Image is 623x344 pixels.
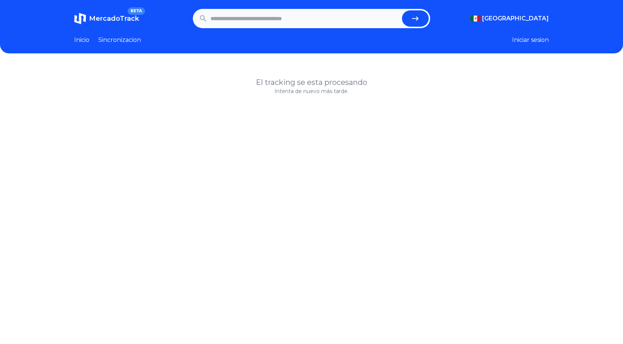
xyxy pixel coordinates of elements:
[74,87,549,95] p: Intenta de nuevo más tarde.
[74,13,86,24] img: MercadoTrack
[512,36,549,44] button: Iniciar sesion
[74,77,549,87] h1: El tracking se esta procesando
[470,16,481,21] img: Mexico
[89,14,139,23] span: MercadoTrack
[470,14,549,23] button: [GEOGRAPHIC_DATA]
[74,13,139,24] a: MercadoTrackBETA
[482,14,549,23] span: [GEOGRAPHIC_DATA]
[98,36,141,44] a: Sincronizacion
[128,7,145,15] span: BETA
[74,36,89,44] a: Inicio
